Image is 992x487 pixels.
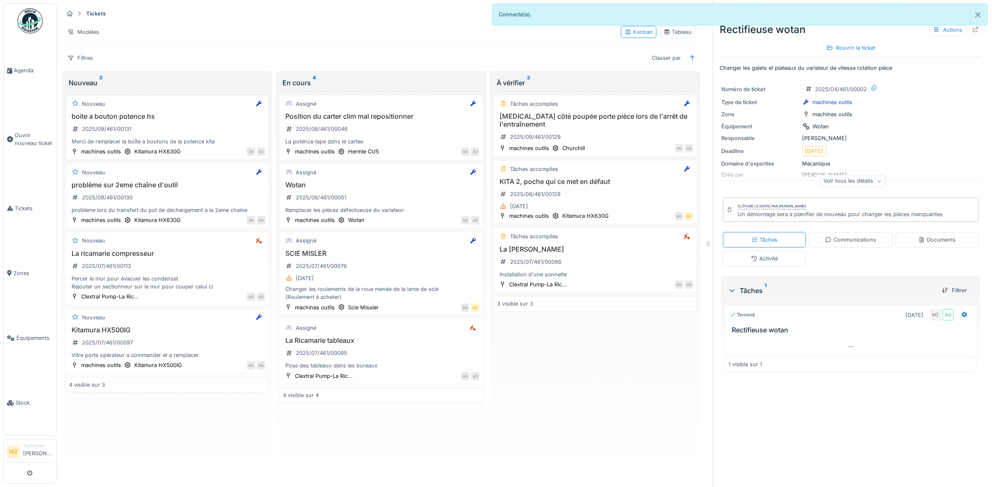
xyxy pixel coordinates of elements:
div: AG [685,144,693,153]
div: 2025/09/461/00129 [510,133,561,141]
div: AG [471,372,479,380]
div: machines outils [81,148,121,156]
div: Tâches accomplies [510,100,558,108]
h3: SCIE MISLER [283,250,479,258]
div: Installation d'une sonnette [497,270,693,278]
div: 2025/07/461/00076 [296,262,347,270]
div: Nouveau [82,100,105,108]
div: Technicien [23,443,53,449]
span: Zones [13,269,53,277]
div: Nouveau [82,314,105,321]
div: Tâches [728,286,935,296]
span: Ouvrir nouveau ticket [15,131,53,147]
div: AG [247,361,255,370]
div: Clextral Pump-La Ric... [509,280,567,288]
h3: [MEDICAL_DATA] côté poupée porte pièce lors de l'arrêt de l'entraînement [497,112,693,128]
div: SH [461,148,469,156]
span: Tickets [15,204,53,212]
div: Tâches accomplies [510,165,558,173]
div: Nouveau [69,78,266,88]
span: Stock [15,399,53,407]
div: 2025/07/461/00113 [82,262,131,270]
h3: La ricamarie compresseur [69,250,265,258]
div: Activité [751,255,778,263]
div: [DATE] [805,147,823,155]
div: Changer les roulements de la roue menée de la lame de scie (Roulement à acheter) [283,285,479,301]
a: Stock [4,370,56,435]
h3: Kitamura HX500IG [69,326,265,334]
div: [DATE] [296,274,314,282]
div: Wotan [813,122,829,130]
div: Kitamura HX630G [562,212,609,220]
div: Rouvrir le ticket [823,42,879,54]
span: Agenda [14,66,53,74]
li: [PERSON_NAME] [23,443,53,461]
div: Deadline [721,147,799,155]
div: AG [257,361,265,370]
div: Modèles [64,26,103,38]
div: AG [461,216,469,224]
div: AG [471,148,479,156]
h3: La Ricamarie tableaux [283,337,479,344]
div: machines outils [295,303,335,311]
div: Actions [929,24,966,36]
div: Hermle CU5 [348,148,379,156]
div: 2025/07/461/00097 [82,339,133,347]
div: Assigné [296,324,316,332]
div: AG [257,148,265,156]
div: machines outils [81,361,121,369]
div: machines outils [813,98,853,106]
div: AG [471,216,479,224]
div: En cours [282,78,479,88]
div: Wotan [348,216,364,224]
div: problème lors du transfert du pot de déchargement a la 2eme chaine [69,206,265,214]
div: Voir tous les détails [820,175,885,187]
div: machines outils [295,216,335,224]
div: 2025/09/461/00130 [82,194,133,201]
img: Badge_color-CXgf-gQk.svg [18,8,43,33]
div: machines outils [81,216,121,224]
div: 1 visible sur 1 [728,360,762,368]
div: MZ [675,212,683,220]
div: Merci de remplacer la boîte a boutons de la potence kita [69,138,265,145]
div: [PERSON_NAME] [721,134,980,142]
p: Changer les galets et plateaux du variateur de vitesse rotation pièce [720,64,982,72]
div: Tâches [751,236,778,244]
strong: Tickets [83,10,109,18]
h3: Position du carter clim mal repositionner [283,112,479,120]
div: AG [942,309,954,321]
button: Close [969,4,987,26]
div: 2025/07/461/00095 [296,349,347,357]
div: Clôturé le [DATE] par [PERSON_NAME] [738,204,806,209]
h3: problème sur 2eme chaîne d'outil [69,181,265,189]
a: MZ Technicien[PERSON_NAME] [7,443,53,463]
sup: 4 [313,78,316,88]
sup: 3 [527,78,530,88]
div: Filtrer [938,285,970,296]
div: Scie Missler [348,303,379,311]
div: 2025/09/461/00131 [82,125,131,133]
div: Tâches accomplies [510,232,558,240]
div: Nouveau [82,168,105,176]
div: Remplacer les pièces défectueuse du variateur. [283,206,479,214]
div: Assigné [296,237,316,245]
div: SH [247,216,255,224]
div: machines outils [295,148,335,156]
div: À vérifier [497,78,694,88]
a: Agenda [4,38,56,103]
div: Type de ticket [721,98,799,106]
h3: Rectifieuse wotan [732,326,973,334]
div: Mécanique [721,160,980,168]
div: AG [257,216,265,224]
div: AG [461,372,469,380]
div: 2025/06/461/00046 [296,125,348,133]
div: Domaine d'expertise [721,160,799,168]
h3: boite a bouton potence hs [69,112,265,120]
span: Équipements [16,334,53,342]
sup: 1 [764,286,766,296]
div: Assigné [296,100,316,108]
sup: 3 [99,78,103,88]
div: 2025/04/461/00002 [815,85,867,93]
a: Zones [4,241,56,306]
div: Zone [721,110,799,118]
